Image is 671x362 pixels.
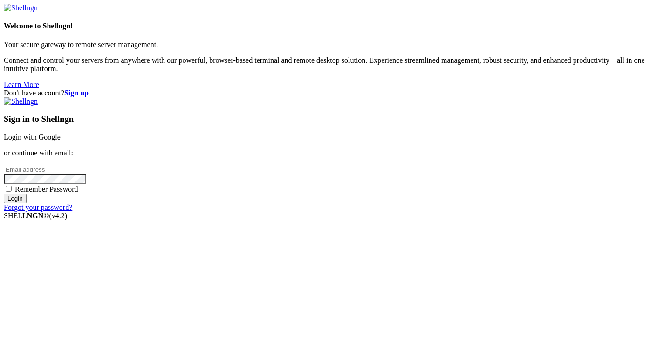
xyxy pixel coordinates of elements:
[4,165,86,174] input: Email address
[4,80,39,88] a: Learn More
[4,89,667,97] div: Don't have account?
[4,212,67,220] span: SHELL ©
[4,22,667,30] h4: Welcome to Shellngn!
[4,149,667,157] p: or continue with email:
[4,56,667,73] p: Connect and control your servers from anywhere with our powerful, browser-based terminal and remo...
[4,114,667,124] h3: Sign in to Shellngn
[27,212,44,220] b: NGN
[15,185,78,193] span: Remember Password
[49,212,68,220] span: 4.2.0
[4,4,38,12] img: Shellngn
[4,40,667,49] p: Your secure gateway to remote server management.
[6,186,12,192] input: Remember Password
[4,203,72,211] a: Forgot your password?
[4,97,38,106] img: Shellngn
[4,133,61,141] a: Login with Google
[64,89,89,97] a: Sign up
[4,194,27,203] input: Login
